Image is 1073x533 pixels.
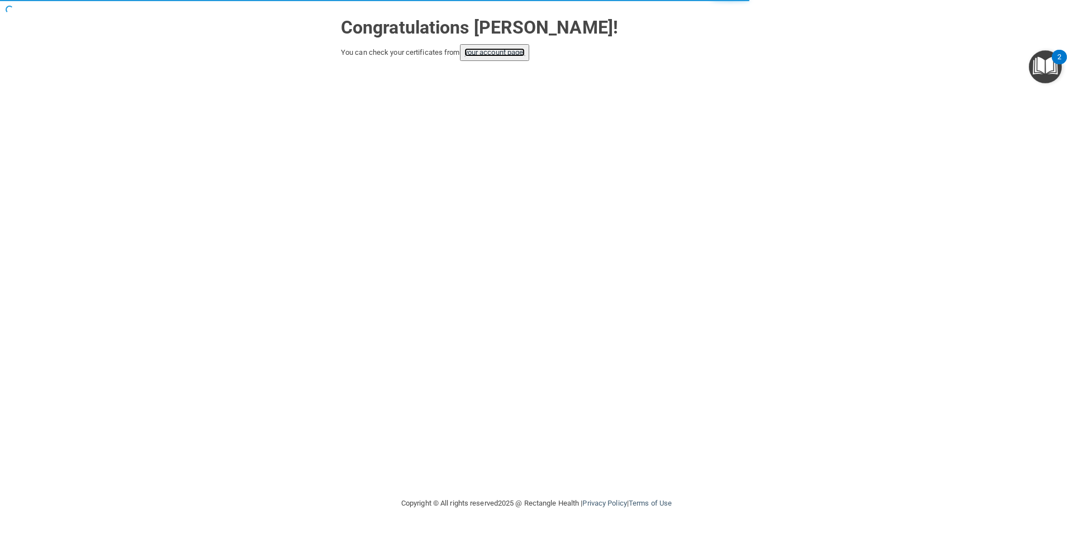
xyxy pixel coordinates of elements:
[1029,50,1062,83] button: Open Resource Center, 2 new notifications
[1057,57,1061,72] div: 2
[629,499,672,507] a: Terms of Use
[341,44,732,61] div: You can check your certificates from
[333,485,740,521] div: Copyright © All rights reserved 2025 @ Rectangle Health | |
[464,48,525,56] a: your account page!
[341,17,618,38] strong: Congratulations [PERSON_NAME]!
[582,499,626,507] a: Privacy Policy
[460,44,530,61] button: your account page!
